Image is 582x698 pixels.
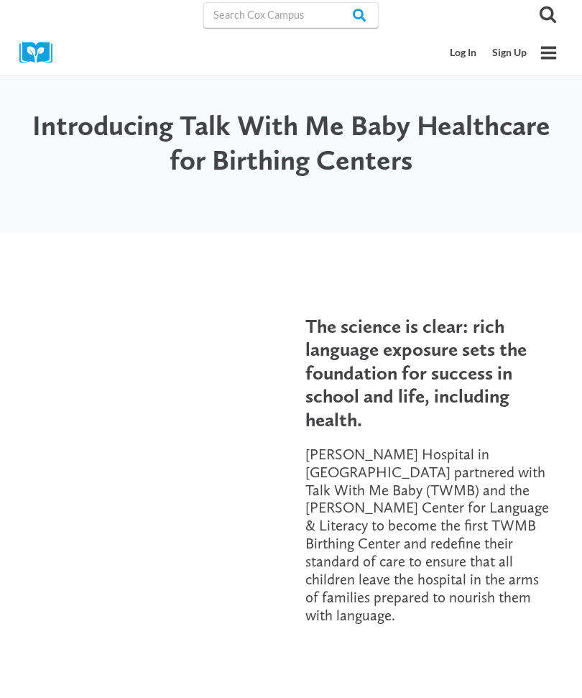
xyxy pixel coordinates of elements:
[305,314,527,431] span: The science is clear: rich language exposure sets the foundation for success in school and life, ...
[484,40,535,66] a: Sign Up
[19,42,63,64] img: Cox Campus
[535,39,563,67] button: Open menu
[443,40,485,66] a: Log In
[27,286,277,426] iframe: TWMB @ Birthing Centers Trailer
[27,109,555,177] h1: Introducing Talk With Me Baby Healthcare for Birthing Centers
[203,2,379,28] input: Search Cox Campus
[305,446,549,624] span: [PERSON_NAME] Hospital in [GEOGRAPHIC_DATA] partnered with Talk With Me Baby (TWMB) and the [PERS...
[443,40,535,66] nav: Secondary Mobile Navigation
